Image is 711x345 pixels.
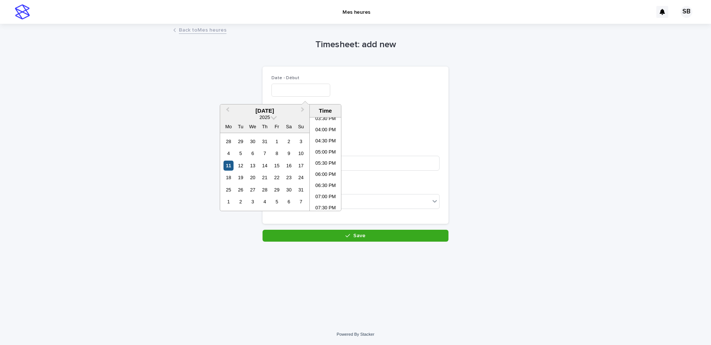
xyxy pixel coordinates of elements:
div: Time [312,107,339,114]
div: month 2025-08 [222,135,307,208]
div: Choose Saturday, 9 August 2025 [284,148,294,158]
div: Choose Sunday, 7 September 2025 [296,197,306,207]
div: Choose Friday, 8 August 2025 [272,148,282,158]
button: Previous Month [221,105,233,117]
div: Choose Saturday, 16 August 2025 [284,161,294,171]
li: 07:30 PM [310,203,341,214]
button: Next Month [297,105,309,117]
li: 05:30 PM [310,158,341,170]
div: Choose Monday, 11 August 2025 [223,161,234,171]
a: Back toMes heures [179,25,226,34]
div: Choose Saturday, 2 August 2025 [284,136,294,146]
li: 06:00 PM [310,170,341,181]
a: Powered By Stacker [337,332,374,336]
li: 07:00 PM [310,192,341,203]
div: Choose Tuesday, 26 August 2025 [235,185,245,195]
div: Choose Thursday, 21 August 2025 [260,172,270,183]
li: 05:00 PM [310,147,341,158]
div: Choose Tuesday, 19 August 2025 [235,172,245,183]
div: Choose Wednesday, 6 August 2025 [248,148,258,158]
button: Save [263,230,448,242]
div: Choose Sunday, 31 August 2025 [296,185,306,195]
div: Choose Tuesday, 12 August 2025 [235,161,245,171]
div: We [248,122,258,132]
div: Choose Wednesday, 13 August 2025 [248,161,258,171]
div: Tu [235,122,245,132]
div: Choose Saturday, 30 August 2025 [284,185,294,195]
div: Choose Monday, 25 August 2025 [223,185,234,195]
div: Choose Monday, 1 September 2025 [223,197,234,207]
li: 06:30 PM [310,181,341,192]
div: Choose Wednesday, 20 August 2025 [248,172,258,183]
div: Sa [284,122,294,132]
div: Choose Monday, 4 August 2025 [223,148,234,158]
div: [DATE] [220,107,309,114]
div: Choose Thursday, 31 July 2025 [260,136,270,146]
div: Choose Sunday, 10 August 2025 [296,148,306,158]
div: Choose Wednesday, 27 August 2025 [248,185,258,195]
div: Su [296,122,306,132]
div: Choose Thursday, 14 August 2025 [260,161,270,171]
div: Choose Thursday, 28 August 2025 [260,185,270,195]
div: Th [260,122,270,132]
div: Choose Friday, 5 September 2025 [272,197,282,207]
img: stacker-logo-s-only.png [15,4,30,19]
div: Choose Monday, 28 July 2025 [223,136,234,146]
div: Choose Sunday, 17 August 2025 [296,161,306,171]
div: Choose Thursday, 7 August 2025 [260,148,270,158]
li: 04:00 PM [310,125,341,136]
div: Choose Saturday, 6 September 2025 [284,197,294,207]
div: Choose Sunday, 24 August 2025 [296,172,306,183]
span: Date - Début [271,76,299,80]
div: Choose Thursday, 4 September 2025 [260,197,270,207]
li: 04:30 PM [310,136,341,147]
div: Choose Friday, 15 August 2025 [272,161,282,171]
div: SB [681,6,692,18]
div: Choose Wednesday, 3 September 2025 [248,197,258,207]
div: Choose Sunday, 3 August 2025 [296,136,306,146]
span: Save [353,233,366,238]
div: Choose Wednesday, 30 July 2025 [248,136,258,146]
li: 03:30 PM [310,114,341,125]
h1: Timesheet: add new [263,39,448,50]
div: Choose Tuesday, 5 August 2025 [235,148,245,158]
div: Choose Saturday, 23 August 2025 [284,172,294,183]
div: Fr [272,122,282,132]
div: Choose Tuesday, 29 July 2025 [235,136,245,146]
span: 2025 [260,115,270,120]
div: Choose Friday, 29 August 2025 [272,185,282,195]
div: Choose Friday, 22 August 2025 [272,172,282,183]
div: Choose Monday, 18 August 2025 [223,172,234,183]
div: Choose Tuesday, 2 September 2025 [235,197,245,207]
div: Mo [223,122,234,132]
div: Choose Friday, 1 August 2025 [272,136,282,146]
